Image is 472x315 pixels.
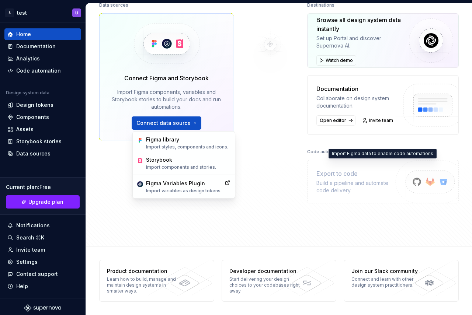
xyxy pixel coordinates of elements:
a: Join our Slack communityConnect and learn with other design system practitioners. [344,260,459,302]
a: Invite team [360,115,396,126]
svg: Supernova Logo [24,304,61,312]
div: Learn how to build, manage and maintain design systems in smarter ways. [107,276,178,294]
a: Home [4,28,81,40]
a: Data sources [4,148,81,160]
div: S [5,8,14,17]
div: Product documentation [107,267,178,275]
div: Developer documentation [229,267,300,275]
div: Storybook stories [16,138,62,145]
div: Import Figma components, variables and Storybook stories to build your docs and run automations. [110,88,223,111]
a: Analytics [4,53,81,64]
span: Watch demo [326,57,353,63]
div: Set up Portal and discover Supernova AI. [316,35,409,49]
div: Join our Slack community [351,267,422,275]
a: Open editor [316,115,355,126]
div: Assets [16,126,34,133]
div: Code automation [16,67,61,74]
div: Invite team [16,246,45,253]
p: Import components and stories. [146,164,216,170]
div: test [17,9,27,17]
div: Home [16,31,31,38]
div: Build a pipeline and automate code delivery. [316,179,396,194]
div: Contact support [16,270,58,278]
p: Import styles, components and icons. [146,144,228,150]
span: Open editor [320,118,346,123]
div: Components [16,113,49,121]
button: Help [4,280,81,292]
div: Data sources [16,150,51,157]
p: Import variables as design tokens. [146,188,222,194]
div: Documentation [316,84,396,93]
div: Settings [16,258,38,266]
div: Documentation [16,43,56,50]
div: Connect Figma and Storybook [124,74,209,83]
span: Invite team [369,118,393,123]
button: Search ⌘K [4,232,81,244]
div: U [75,10,78,16]
div: Current plan : Free [6,183,80,191]
div: Help [16,283,28,290]
div: Export to code [316,169,396,178]
button: Contact support [4,268,81,280]
button: Connect data source [132,116,201,130]
div: Code automation [307,147,345,157]
a: Upgrade plan [6,195,80,209]
div: Figma Variables Plugin [146,180,222,187]
a: Documentation [4,41,81,52]
div: Analytics [16,55,40,62]
a: Assets [4,123,81,135]
button: Notifications [4,220,81,231]
a: Product documentationLearn how to build, manage and maintain design systems in smarter ways. [99,260,214,302]
div: Figma library [146,136,228,143]
span: Connect data source [136,119,191,127]
span: Upgrade plan [28,198,63,206]
a: Code automation [4,65,81,77]
div: Import Figma data to enable code automations [329,149,437,158]
div: Connect and learn with other design system practitioners. [351,276,422,288]
button: Watch demo [316,55,356,66]
div: Design tokens [16,101,53,109]
div: Notifications [16,222,50,229]
div: Search ⌘K [16,234,44,241]
a: Design tokens [4,99,81,111]
div: Design system data [6,90,49,96]
div: Browse all design system data instantly [316,15,409,33]
div: Start delivering your design choices to your codebases right away. [229,276,300,294]
a: Invite team [4,244,81,256]
div: Storybook [146,156,216,164]
a: Components [4,111,81,123]
a: Storybook stories [4,136,81,147]
a: Developer documentationStart delivering your design choices to your codebases right away. [222,260,337,302]
div: Collaborate on design system documentation. [316,95,396,109]
button: StestU [1,5,84,21]
a: Settings [4,256,81,268]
